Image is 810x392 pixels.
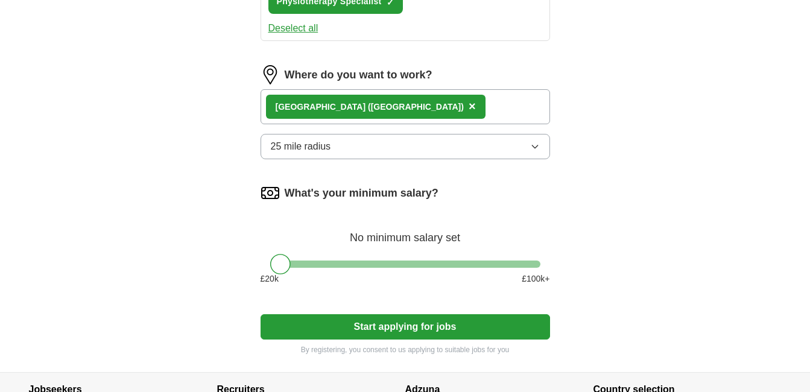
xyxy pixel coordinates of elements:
button: 25 mile radius [261,134,550,159]
img: location.png [261,65,280,84]
span: 25 mile radius [271,139,331,154]
button: Start applying for jobs [261,314,550,340]
label: What's your minimum salary? [285,185,438,201]
img: salary.png [261,183,280,203]
button: Deselect all [268,21,318,36]
span: £ 100 k+ [522,273,549,285]
span: £ 20 k [261,273,279,285]
strong: [GEOGRAPHIC_DATA] [276,102,366,112]
span: × [469,100,476,113]
span: ([GEOGRAPHIC_DATA]) [368,102,464,112]
div: No minimum salary set [261,217,550,246]
p: By registering, you consent to us applying to suitable jobs for you [261,344,550,355]
label: Where do you want to work? [285,67,432,83]
button: × [469,98,476,116]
